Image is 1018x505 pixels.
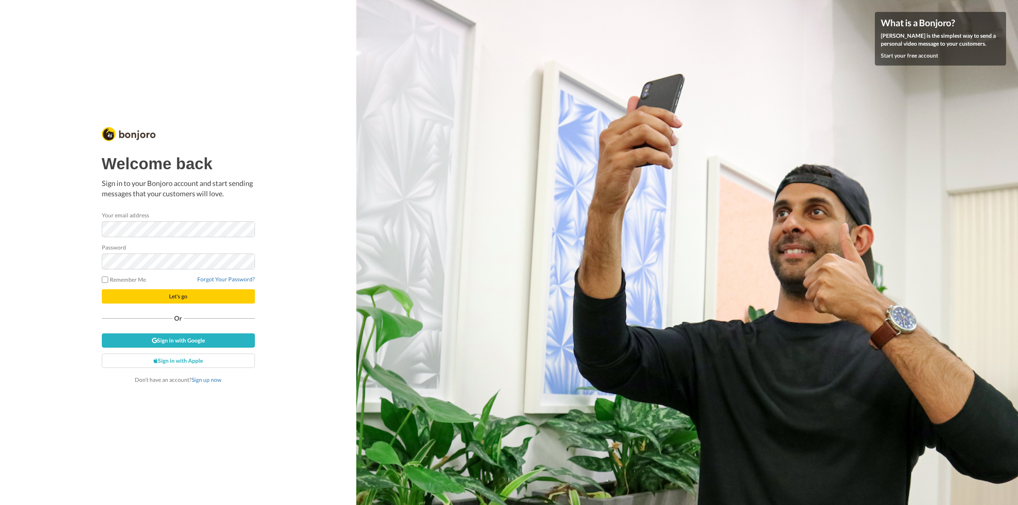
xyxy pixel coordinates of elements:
label: Remember Me [102,275,146,284]
h4: What is a Bonjoro? [881,18,1000,28]
span: Don’t have an account? [135,376,221,383]
p: Sign in to your Bonjoro account and start sending messages that your customers will love. [102,178,255,199]
label: Your email address [102,211,149,219]
a: Start your free account [881,52,938,59]
a: Sign in with Google [102,333,255,348]
button: Let's go [102,289,255,304]
a: Sign up now [192,376,221,383]
input: Remember Me [102,277,108,283]
span: Or [173,315,184,321]
label: Password [102,243,126,252]
p: [PERSON_NAME] is the simplest way to send a personal video message to your customers. [881,32,1000,48]
a: Forgot Your Password? [197,276,255,282]
span: Let's go [169,293,187,300]
h1: Welcome back [102,155,255,172]
a: Sign in with Apple [102,354,255,368]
